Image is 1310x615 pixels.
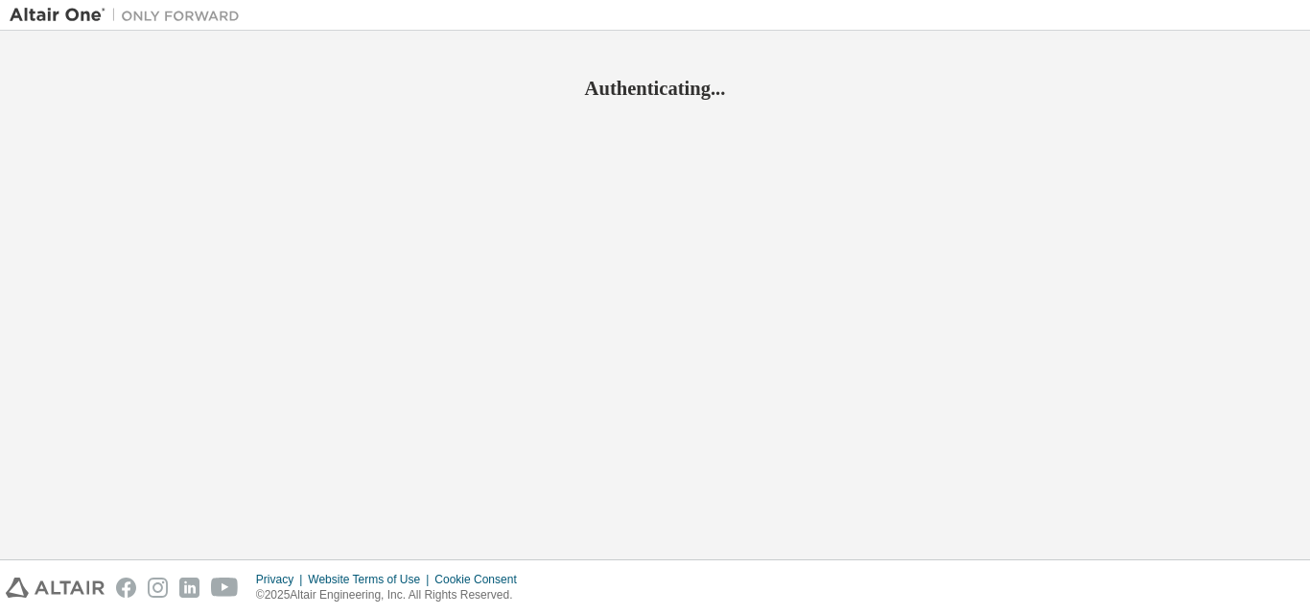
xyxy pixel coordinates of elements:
h2: Authenticating... [10,76,1300,101]
img: Altair One [10,6,249,25]
img: instagram.svg [148,578,168,598]
img: linkedin.svg [179,578,199,598]
img: altair_logo.svg [6,578,105,598]
div: Website Terms of Use [308,572,434,587]
img: youtube.svg [211,578,239,598]
img: facebook.svg [116,578,136,598]
p: © 2025 Altair Engineering, Inc. All Rights Reserved. [256,587,528,603]
div: Privacy [256,572,308,587]
div: Cookie Consent [434,572,527,587]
